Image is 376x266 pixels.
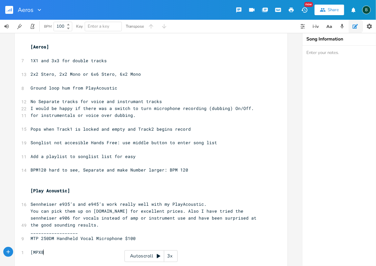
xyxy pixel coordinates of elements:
[31,140,217,146] span: Songlist not accesible Hands Free: use middle button to enter song list
[31,58,107,64] span: 1X1 and 3x3 for double tracks
[31,235,136,241] span: MTP 250DM Handheld Vocal Microphone $100
[164,250,176,262] div: 3x
[44,25,52,28] div: BPM
[362,6,371,14] div: BruCe
[31,201,207,207] span: Sennheiser e935’s and e945’s work really well with my PlayAcoustic.
[304,2,313,7] div: New
[88,23,109,29] span: Enter a key
[31,85,117,91] span: Ground loop hum from PlayAcoustic
[315,5,344,15] button: Share
[31,112,136,118] span: for instrumentals or voice over dubbing.
[126,24,144,28] div: Transpose
[31,167,188,173] span: BPM120 hard to see, Separate and make Number larger: BPM 120
[18,7,33,13] span: Aeros
[31,105,254,111] span: I would be happy if there was a switch to turn microphone recording (dubbing) On/Off.
[31,44,49,50] span: [Aeros]
[31,249,44,255] span: [MPX8
[362,2,371,17] button: B
[298,4,311,16] button: New
[31,98,162,104] span: No Separate tracks for voice and instrumant tracks
[31,208,259,228] span: You can pick them up on [DOMAIN_NAME] for excellent prices. Also I have tried the sennheiser e906...
[328,7,339,13] div: Share
[124,250,178,262] div: Autoscroll
[76,24,83,28] div: Key
[31,188,70,194] span: [Play Acoustic]
[31,126,191,132] span: Pops when Track1 is locked and empty and Track2 begins record
[31,229,78,235] span: __________________
[31,153,136,159] span: Add a playlist to songlist list for easy
[31,71,141,77] span: 2x2 Stero, 2x2 Mono or 6x6 Stero, 6x2 Mono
